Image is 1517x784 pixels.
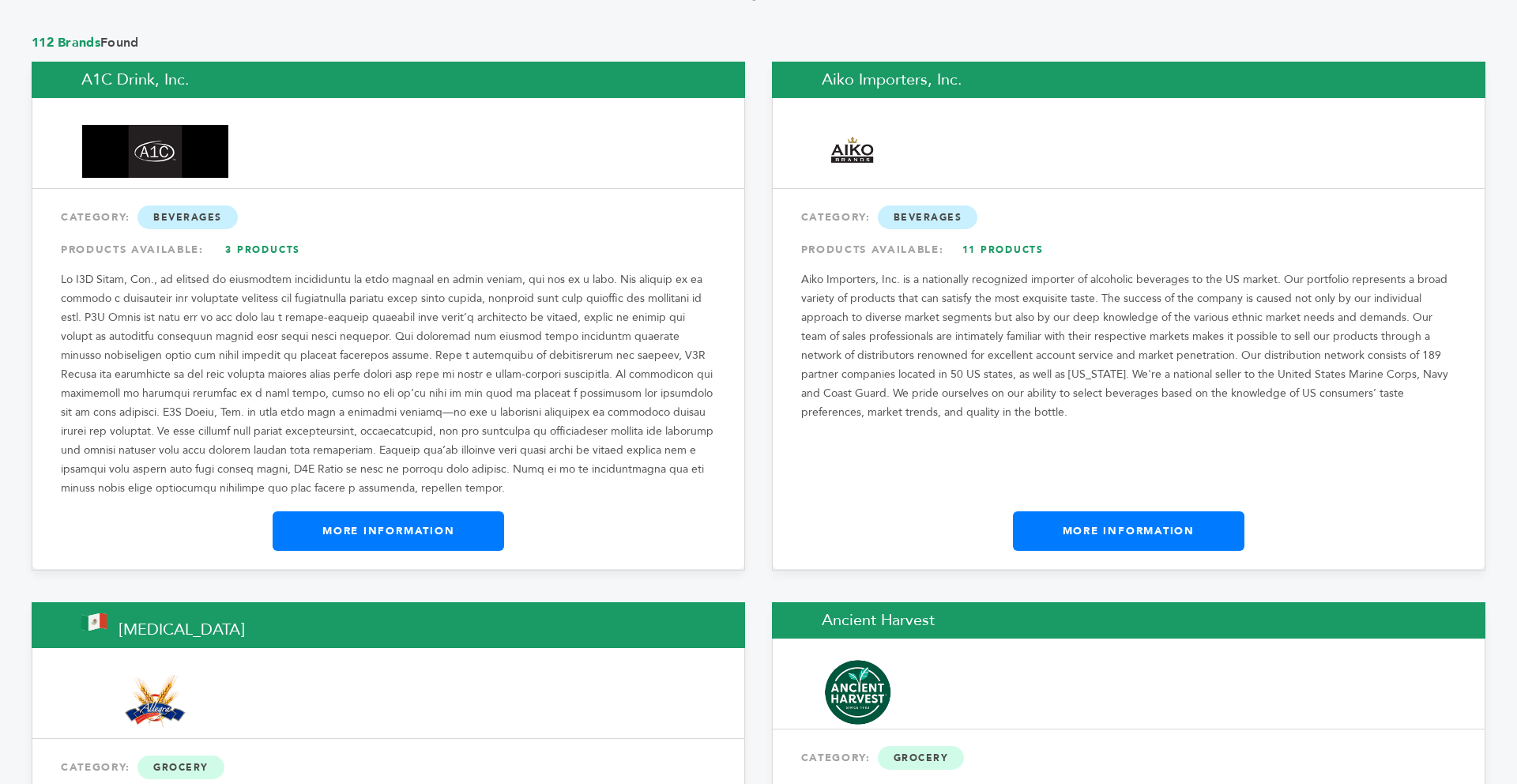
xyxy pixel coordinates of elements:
img: A1C Drink, Inc. [82,125,228,179]
span: Beverages [137,205,238,229]
a: More Information [273,511,504,551]
h2: [MEDICAL_DATA] [32,602,745,648]
h2: Aiko Importers, Inc. [772,62,1485,98]
h2: A1C Drink, Inc. [32,62,745,98]
a: More Information [1013,511,1244,551]
img: Allegra [82,675,228,729]
img: This brand is from Mexico (MX) [81,613,107,631]
div: CATEGORY: [61,753,716,782]
span: 112 Brands [32,34,100,51]
div: CATEGORY: [801,203,1456,232]
a: 11 Products [947,236,1058,264]
div: CATEGORY: [61,203,716,232]
h2: Ancient Harvest [772,602,1485,639]
p: Lo I3D Sitam, Con., ad elitsed do eiusmodtem incididuntu la etdo magnaal en admin veniam, qui nos... [61,270,716,498]
div: PRODUCTS AVAILABLE: [801,236,1456,264]
p: Aiko Importers, Inc. is a nationally recognized importer of alcoholic beverages to the US market.... [801,270,1456,422]
img: Aiko Importers, Inc. [822,118,883,185]
span: Grocery [878,746,965,770]
span: Found [32,34,1485,51]
a: 3 Products [208,236,318,264]
img: Ancient Harvest [822,658,893,726]
span: Beverages [878,205,978,229]
span: Grocery [137,756,224,779]
div: CATEGORY: [801,744,1456,772]
div: PRODUCTS AVAILABLE: [61,236,716,264]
